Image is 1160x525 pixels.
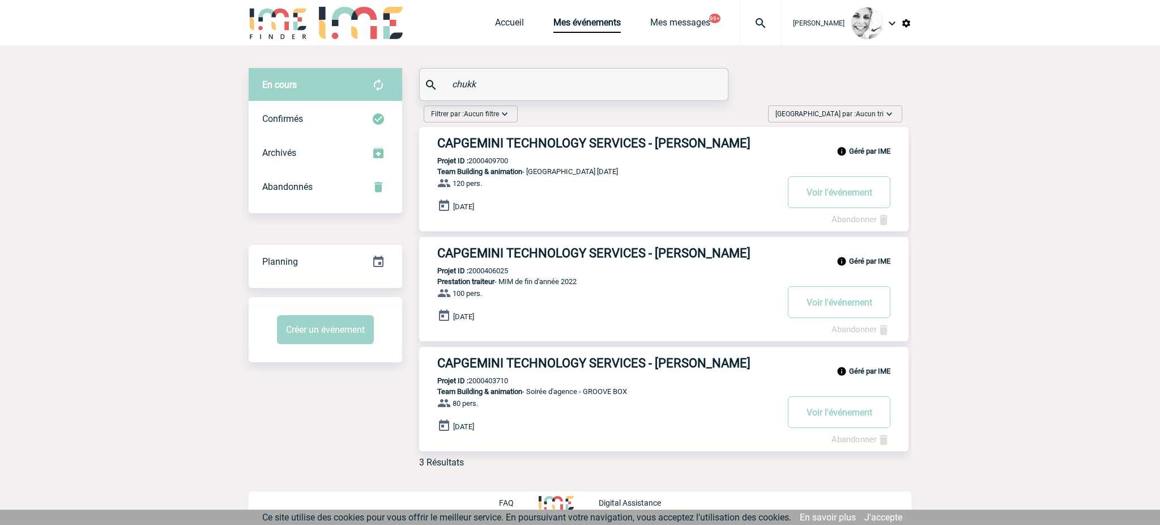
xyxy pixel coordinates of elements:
span: [DATE] [453,202,474,211]
span: En cours [262,79,297,90]
a: J'accepte [864,512,902,523]
h3: CAPGEMINI TECHNOLOGY SERVICES - [PERSON_NAME] [437,136,777,150]
span: [GEOGRAPHIC_DATA] par : [775,108,884,120]
a: Accueil [495,17,524,33]
b: Projet ID : [437,266,468,275]
button: Voir l'événement [788,176,890,208]
p: 2000403710 [419,376,508,385]
p: - [GEOGRAPHIC_DATA] [DATE] [419,167,777,176]
input: Rechercher un événement par son nom [449,76,701,92]
p: - MIM de fin d'année 2022 [419,277,777,286]
h3: CAPGEMINI TECHNOLOGY SERVICES - [PERSON_NAME] [437,356,777,370]
span: 100 pers. [453,289,482,298]
span: 120 pers. [453,179,482,188]
a: FAQ [499,497,539,507]
p: 2000409700 [419,156,508,165]
p: Digital Assistance [599,498,661,507]
span: Filtrer par : [431,108,499,120]
div: Retrouvez ici tous vos évènements avant confirmation [249,68,402,102]
span: Aucun filtre [464,110,499,118]
span: Prestation traiteur [437,277,494,286]
a: Abandonner [831,214,890,225]
span: Planning [262,256,298,267]
div: Retrouvez ici tous vos événements organisés par date et état d'avancement [249,245,402,279]
img: IME-Finder [249,7,308,39]
div: Retrouvez ici tous vos événements annulés [249,170,402,204]
span: 80 pers. [453,399,478,408]
span: Abandonnés [262,181,313,192]
div: 3 Résultats [419,457,464,468]
h3: CAPGEMINI TECHNOLOGY SERVICES - [PERSON_NAME] [437,246,777,260]
img: info_black_24dp.svg [837,146,847,156]
span: [DATE] [453,422,474,431]
b: Géré par IME [849,147,890,155]
img: http://www.idealmeetingsevents.fr/ [539,496,574,510]
a: Mes événements [553,17,621,33]
span: Confirmés [262,113,303,124]
a: CAPGEMINI TECHNOLOGY SERVICES - [PERSON_NAME] [419,246,909,260]
span: [DATE] [453,312,474,321]
a: Abandonner [831,434,890,444]
a: Planning [249,244,402,278]
b: Géré par IME [849,367,890,375]
img: baseline_expand_more_white_24dp-b.png [499,108,510,120]
a: Mes messages [650,17,710,33]
p: - Soirée d'agence - GROOVE BOX [419,387,777,396]
span: Team Building & animation [437,167,522,176]
img: 103013-0.jpeg [851,7,883,39]
button: Voir l'événement [788,286,890,318]
img: baseline_expand_more_white_24dp-b.png [884,108,895,120]
p: FAQ [499,498,514,507]
button: 99+ [709,14,720,23]
a: En savoir plus [800,512,856,523]
img: info_black_24dp.svg [837,366,847,376]
img: info_black_24dp.svg [837,256,847,266]
span: Ce site utilise des cookies pour vous offrir le meilleur service. En poursuivant votre navigation... [262,512,791,523]
a: CAPGEMINI TECHNOLOGY SERVICES - [PERSON_NAME] [419,136,909,150]
a: CAPGEMINI TECHNOLOGY SERVICES - [PERSON_NAME] [419,356,909,370]
span: Team Building & animation [437,387,522,396]
b: Projet ID : [437,156,468,165]
button: Créer un événement [277,315,374,344]
p: 2000406025 [419,266,508,275]
span: [PERSON_NAME] [793,19,845,27]
b: Géré par IME [849,257,890,265]
button: Voir l'événement [788,396,890,428]
b: Projet ID : [437,376,468,385]
a: Abandonner [831,324,890,335]
div: Retrouvez ici tous les événements que vous avez décidé d'archiver [249,136,402,170]
span: Aucun tri [856,110,884,118]
span: Archivés [262,147,296,158]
